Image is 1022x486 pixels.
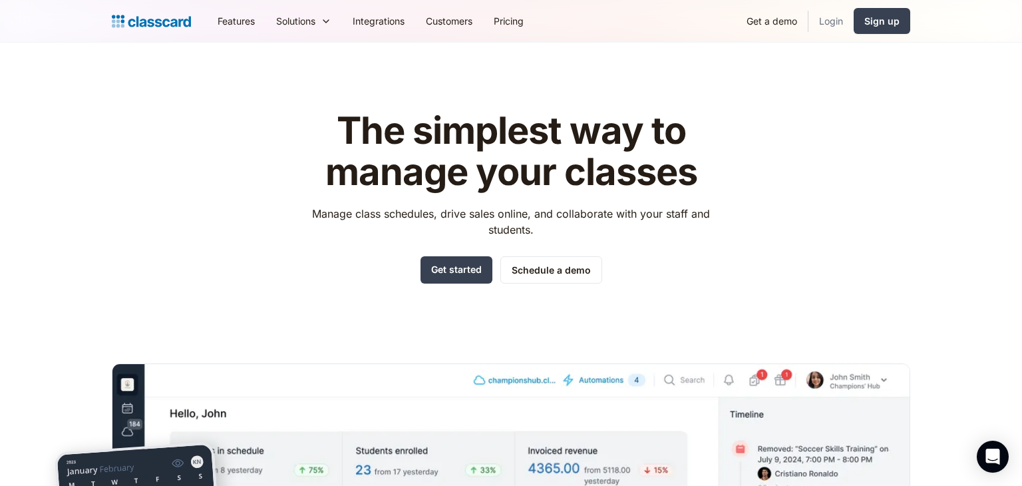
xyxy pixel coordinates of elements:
[276,14,315,28] div: Solutions
[207,6,265,36] a: Features
[265,6,342,36] div: Solutions
[483,6,534,36] a: Pricing
[808,6,854,36] a: Login
[300,206,723,238] p: Manage class schedules, drive sales online, and collaborate with your staff and students.
[300,111,723,192] h1: The simplest way to manage your classes
[500,256,602,284] a: Schedule a demo
[977,441,1009,473] div: Open Intercom Messenger
[415,6,483,36] a: Customers
[736,6,808,36] a: Get a demo
[342,6,415,36] a: Integrations
[112,12,191,31] a: home
[864,14,900,28] div: Sign up
[854,8,910,34] a: Sign up
[421,256,492,284] a: Get started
